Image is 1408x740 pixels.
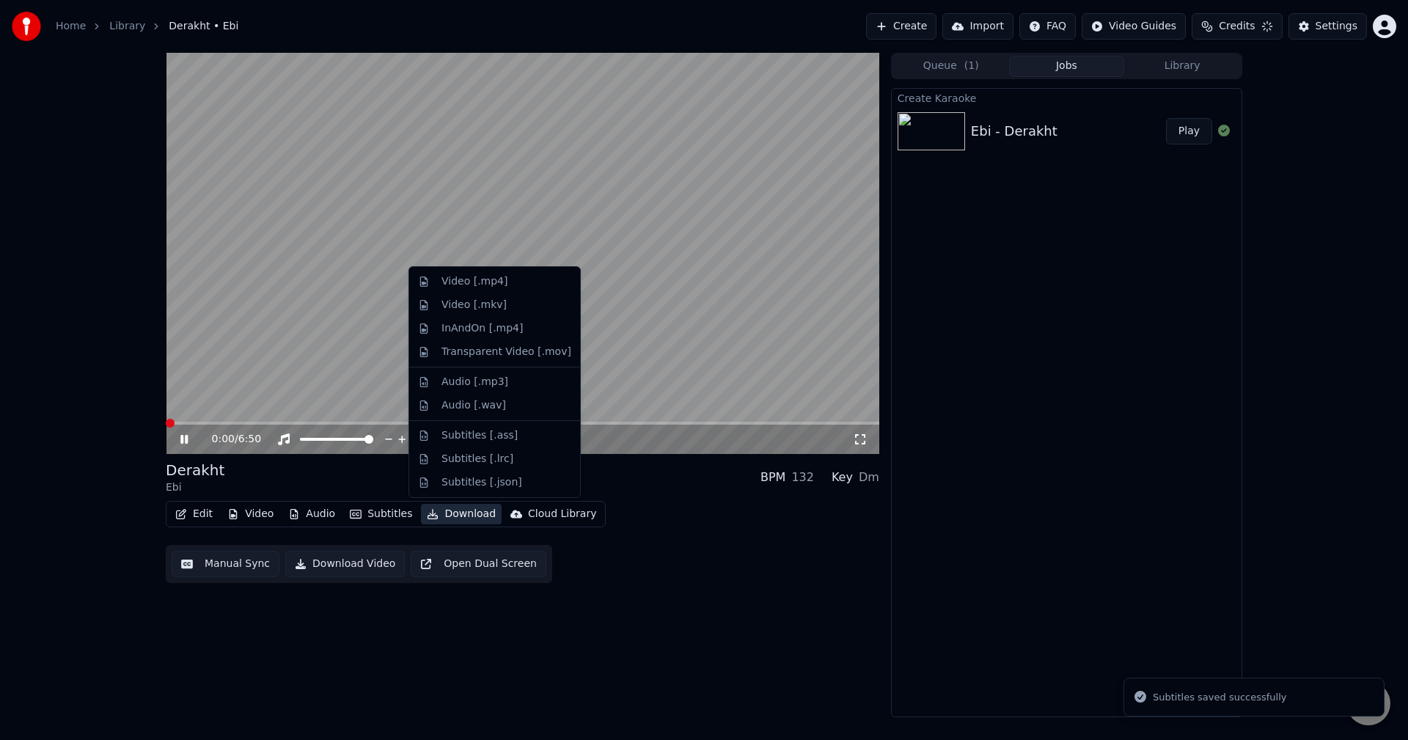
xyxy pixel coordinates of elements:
[441,475,522,490] div: Subtitles [.json]
[441,398,506,413] div: Audio [.wav]
[169,19,238,34] span: Derakht • Ebi
[421,504,502,524] button: Download
[12,12,41,41] img: youka
[282,504,341,524] button: Audio
[832,469,853,486] div: Key
[344,504,418,524] button: Subtitles
[892,89,1242,106] div: Create Karaoke
[56,19,86,34] a: Home
[1219,19,1255,34] span: Credits
[1124,56,1240,77] button: Library
[56,19,238,34] nav: breadcrumb
[760,469,785,486] div: BPM
[1153,690,1286,705] div: Subtitles saved successfully
[169,504,219,524] button: Edit
[166,480,224,495] div: Ebi
[528,507,596,521] div: Cloud Library
[238,432,261,447] span: 6:50
[212,432,235,447] span: 0:00
[441,428,518,443] div: Subtitles [.ass]
[441,375,508,389] div: Audio [.mp3]
[411,551,546,577] button: Open Dual Screen
[441,321,524,336] div: InAndOn [.mp4]
[441,298,507,312] div: Video [.mkv]
[1166,118,1212,144] button: Play
[942,13,1013,40] button: Import
[866,13,937,40] button: Create
[441,452,513,466] div: Subtitles [.lrc]
[971,121,1057,142] div: Ebi - Derakht
[964,59,979,73] span: ( 1 )
[1082,13,1186,40] button: Video Guides
[1009,56,1125,77] button: Jobs
[285,551,405,577] button: Download Video
[1316,19,1357,34] div: Settings
[1288,13,1367,40] button: Settings
[221,504,279,524] button: Video
[109,19,145,34] a: Library
[166,460,224,480] div: Derakht
[791,469,814,486] div: 132
[859,469,879,486] div: Dm
[172,551,279,577] button: Manual Sync
[441,274,507,289] div: Video [.mp4]
[212,432,247,447] div: /
[1019,13,1076,40] button: FAQ
[893,56,1009,77] button: Queue
[441,345,571,359] div: Transparent Video [.mov]
[1192,13,1282,40] button: Credits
